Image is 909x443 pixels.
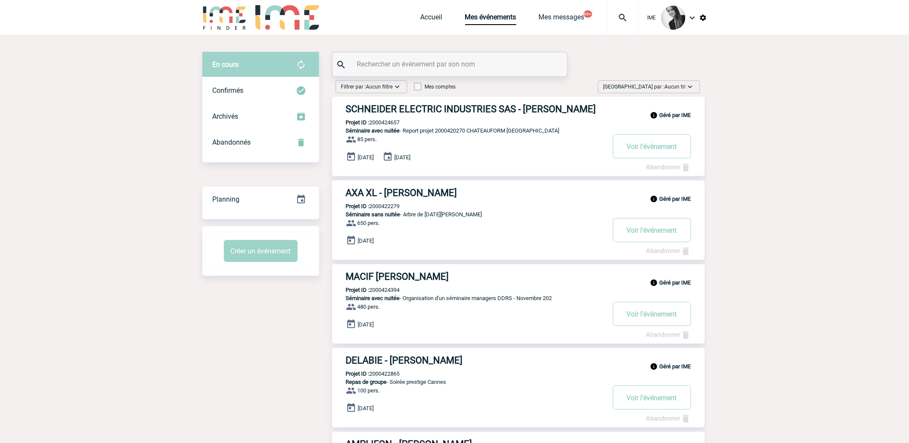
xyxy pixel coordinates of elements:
input: Rechercher un événement par son nom [355,58,547,70]
span: IME [648,15,656,21]
p: 2000424657 [332,119,400,126]
a: Abandonner [646,415,691,422]
span: [DATE] [358,238,374,244]
p: - Organisation d'un séminaire managers DDRS - Novembre 202 [332,295,605,301]
button: Voir l'événement [613,134,691,158]
b: Géré par IME [660,279,691,286]
img: baseline_expand_more_white_24dp-b.png [686,82,695,91]
div: Retrouvez ici tous vos événements annulés [202,130,319,155]
button: Voir l'événement [613,302,691,326]
a: Planning [202,186,319,212]
span: [DATE] [358,154,374,161]
p: - Arbre de [DATE][PERSON_NAME] [332,211,605,218]
span: Planning [213,195,240,203]
button: Voir l'événement [613,218,691,242]
span: Aucun filtre [366,84,393,90]
a: SCHNEIDER ELECTRIC INDUSTRIES SAS - [PERSON_NAME] [332,104,705,114]
a: Mes messages [539,13,585,25]
div: Retrouvez ici tous vos évènements avant confirmation [202,52,319,78]
a: Abandonner [646,247,691,255]
b: Géré par IME [660,363,691,370]
span: 480 pers. [358,304,380,310]
img: info_black_24dp.svg [650,363,658,370]
span: Confirmés [213,86,244,95]
p: - Soirée prestige Cannes [332,379,605,385]
span: Séminaire sans nuitée [346,211,400,218]
div: Retrouvez ici tous vos événements organisés par date et état d'avancement [202,187,319,212]
span: [GEOGRAPHIC_DATA] par : [604,82,686,91]
span: [DATE] [358,322,374,328]
h3: MACIF [PERSON_NAME] [346,271,605,282]
a: Abandonner [646,163,691,171]
h3: SCHNEIDER ELECTRIC INDUSTRIES SAS - [PERSON_NAME] [346,104,605,114]
a: AXA XL - [PERSON_NAME] [332,187,705,198]
span: 85 pers. [358,136,377,143]
span: 650 pers. [358,220,380,227]
p: 2000422865 [332,370,400,377]
a: Accueil [421,13,443,25]
img: 101050-0.jpg [661,6,686,30]
label: Mes comptes [414,84,456,90]
h3: AXA XL - [PERSON_NAME] [346,187,605,198]
span: Filtrer par : [341,82,393,91]
span: Séminaire avec nuitée [346,295,400,301]
img: IME-Finder [202,5,247,30]
span: [DATE] [395,154,411,161]
h3: DELABIE - [PERSON_NAME] [346,355,605,366]
img: info_black_24dp.svg [650,111,658,119]
b: Projet ID : [346,203,370,209]
button: 99+ [584,10,592,18]
span: En cours [213,60,239,69]
a: MACIF [PERSON_NAME] [332,271,705,282]
span: Repas de groupe [346,379,387,385]
b: Projet ID : [346,119,370,126]
span: [DATE] [358,405,374,412]
span: Aucun tri [665,84,686,90]
span: Séminaire avec nuitée [346,127,400,134]
div: Retrouvez ici tous les événements que vous avez décidé d'archiver [202,104,319,130]
button: Voir l'événement [613,386,691,410]
b: Géré par IME [660,112,691,118]
p: 2000422279 [332,203,400,209]
p: - Report projet 2000420270 CHATEAUFORM [GEOGRAPHIC_DATA] [332,127,605,134]
b: Projet ID : [346,370,370,377]
span: 100 pers. [358,388,380,394]
a: Mes événements [465,13,516,25]
p: 2000424394 [332,287,400,293]
a: DELABIE - [PERSON_NAME] [332,355,705,366]
b: Projet ID : [346,287,370,293]
img: info_black_24dp.svg [650,279,658,287]
span: Archivés [213,112,239,120]
img: info_black_24dp.svg [650,195,658,203]
button: Créer un événement [224,240,298,262]
a: Abandonner [646,331,691,339]
span: Abandonnés [213,138,251,146]
img: baseline_expand_more_white_24dp-b.png [393,82,402,91]
b: Géré par IME [660,196,691,202]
